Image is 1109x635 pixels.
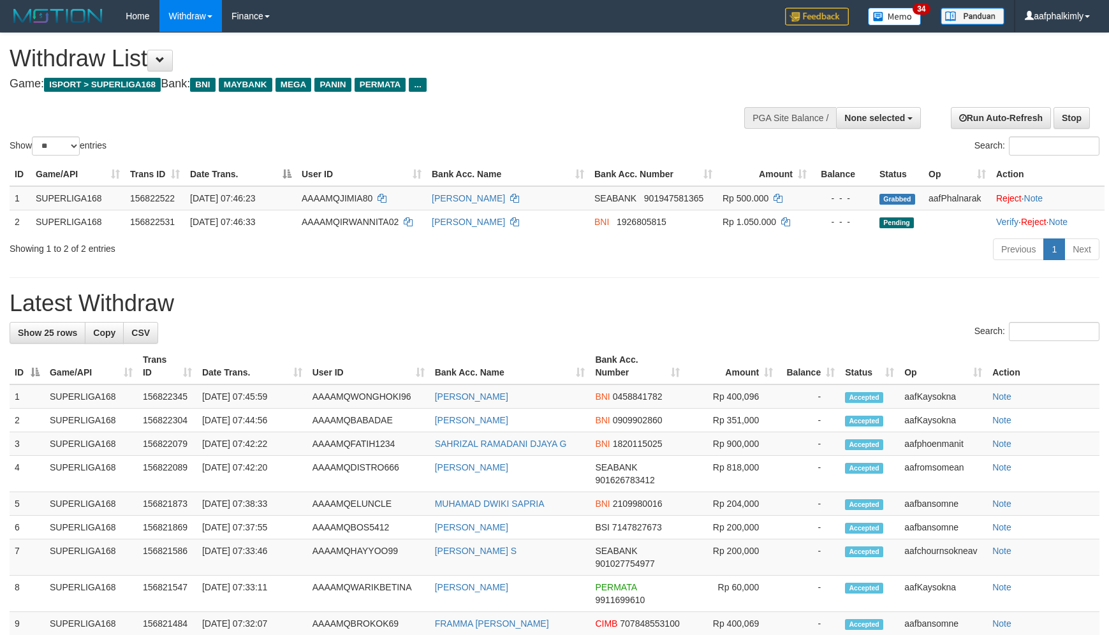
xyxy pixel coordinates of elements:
a: Note [992,439,1011,449]
input: Search: [1009,136,1099,156]
span: Accepted [845,439,883,450]
a: Note [1048,217,1068,227]
td: Rp 900,000 [685,432,778,456]
span: BNI [595,415,610,425]
a: Note [992,499,1011,509]
span: Copy 2109980016 to clipboard [613,499,663,509]
a: Note [992,415,1011,425]
td: SUPERLIGA168 [45,539,138,576]
span: Copy 9911699610 to clipboard [595,595,645,605]
td: AAAAMQHAYYOO99 [307,539,430,576]
td: [DATE] 07:33:46 [197,539,307,576]
div: - - - [817,192,869,205]
th: Status: activate to sort column ascending [840,348,899,384]
span: MAYBANK [219,78,272,92]
span: Accepted [845,499,883,510]
h1: Withdraw List [10,46,726,71]
span: Accepted [845,392,883,403]
a: Previous [993,238,1044,260]
td: AAAAMQBABADAE [307,409,430,432]
a: [PERSON_NAME] [435,582,508,592]
th: Op: activate to sort column ascending [899,348,987,384]
span: Accepted [845,619,883,630]
span: BNI [190,78,215,92]
td: [DATE] 07:42:22 [197,432,307,456]
span: Copy 901027754977 to clipboard [595,558,654,569]
td: 1 [10,186,31,210]
td: aafphoenmanit [899,432,987,456]
span: SEABANK [594,193,636,203]
span: MEGA [275,78,312,92]
td: SUPERLIGA168 [45,492,138,516]
span: Accepted [845,463,883,474]
img: MOTION_logo.png [10,6,106,26]
td: Rp 60,000 [685,576,778,612]
span: Copy 1926805815 to clipboard [617,217,666,227]
div: PGA Site Balance / [744,107,836,129]
td: SUPERLIGA168 [45,456,138,492]
span: AAAAMQIRWANNITA02 [302,217,399,227]
td: - [778,456,840,492]
td: SUPERLIGA168 [31,186,125,210]
th: Date Trans.: activate to sort column descending [185,163,297,186]
img: Button%20Memo.svg [868,8,922,26]
span: Copy 0458841782 to clipboard [613,391,663,402]
a: Show 25 rows [10,322,85,344]
td: 156821869 [138,516,197,539]
a: Reject [996,193,1022,203]
td: SUPERLIGA168 [45,384,138,409]
span: 156822522 [130,193,175,203]
td: AAAAMQWONGHOKI96 [307,384,430,409]
th: User ID: activate to sort column ascending [297,163,427,186]
td: 156822079 [138,432,197,456]
a: FRAMMA [PERSON_NAME] [435,618,549,629]
a: Note [992,462,1011,472]
th: Game/API: activate to sort column ascending [45,348,138,384]
a: 1 [1043,238,1065,260]
td: 7 [10,539,45,576]
td: SUPERLIGA168 [31,210,125,233]
td: · [991,186,1105,210]
td: - [778,409,840,432]
span: Accepted [845,546,883,557]
span: Copy 707848553100 to clipboard [620,618,679,629]
td: Rp 818,000 [685,456,778,492]
td: [DATE] 07:42:20 [197,456,307,492]
span: BNI [594,217,609,227]
th: Date Trans.: activate to sort column ascending [197,348,307,384]
th: Amount: activate to sort column ascending [717,163,812,186]
label: Show entries [10,136,106,156]
td: aafPhalnarak [923,186,991,210]
span: ISPORT > SUPERLIGA168 [44,78,161,92]
span: BNI [595,439,610,449]
td: 156821547 [138,576,197,612]
span: [DATE] 07:46:23 [190,193,255,203]
span: Accepted [845,416,883,427]
span: AAAAMQJIMIA80 [302,193,372,203]
div: Showing 1 to 2 of 2 entries [10,237,453,255]
th: Game/API: activate to sort column ascending [31,163,125,186]
th: User ID: activate to sort column ascending [307,348,430,384]
td: SUPERLIGA168 [45,516,138,539]
span: PERMATA [355,78,406,92]
span: PERMATA [595,582,636,592]
span: None selected [844,113,905,123]
th: Amount: activate to sort column ascending [685,348,778,384]
a: Stop [1054,107,1090,129]
td: 8 [10,576,45,612]
td: 6 [10,516,45,539]
td: [DATE] 07:37:55 [197,516,307,539]
a: Note [1024,193,1043,203]
th: ID [10,163,31,186]
td: 4 [10,456,45,492]
td: aafbansomne [899,516,987,539]
td: [DATE] 07:44:56 [197,409,307,432]
a: Verify [996,217,1018,227]
span: 156822531 [130,217,175,227]
th: Action [987,348,1099,384]
td: [DATE] 07:33:11 [197,576,307,612]
a: Reject [1021,217,1047,227]
span: PANIN [314,78,351,92]
span: 34 [913,3,930,15]
td: aafchournsokneav [899,539,987,576]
